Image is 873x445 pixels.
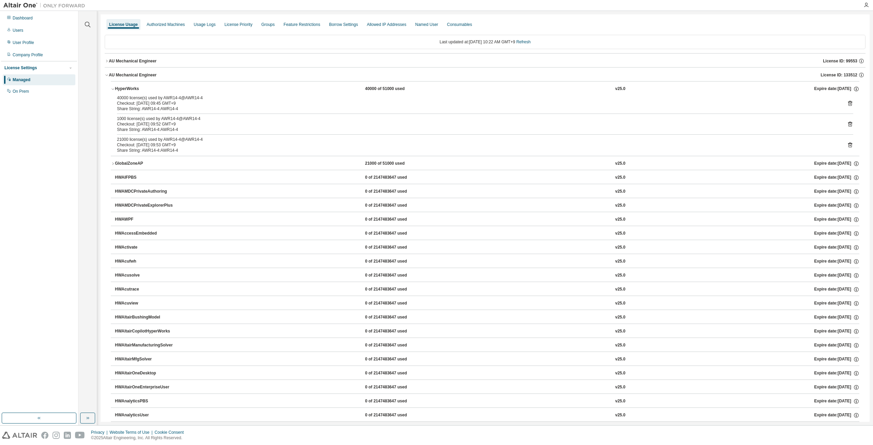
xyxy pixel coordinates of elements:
[41,432,48,439] img: facebook.svg
[115,296,859,311] button: HWAcuview0 of 2147483647 usedv25.0Expire date:[DATE]
[13,89,29,94] div: On Prem
[365,203,426,209] div: 0 of 2147483647 used
[615,398,625,404] div: v25.0
[115,328,176,335] div: HWAltairCopilotHyperWorks
[4,65,37,71] div: License Settings
[615,300,625,307] div: v25.0
[115,244,176,251] div: HWActivate
[115,352,859,367] button: HWAltairMfgSolver0 of 2147483647 usedv25.0Expire date:[DATE]
[105,54,865,69] button: AU Mechanical EngineerLicense ID: 99553
[115,412,176,418] div: HWAnalyticsUser
[365,328,426,335] div: 0 of 2147483647 used
[615,384,625,390] div: v25.0
[365,356,426,362] div: 0 of 2147483647 used
[284,22,320,27] div: Feature Restrictions
[115,272,176,279] div: HWAcusolve
[814,86,859,92] div: Expire date: [DATE]
[814,384,859,390] div: Expire date: [DATE]
[115,366,859,381] button: HWAltairOneDesktop0 of 2147483647 usedv25.0Expire date:[DATE]
[115,203,176,209] div: HWAMDCPrivateExplorerPlus
[365,175,426,181] div: 0 of 2147483647 used
[615,314,625,321] div: v25.0
[13,15,33,21] div: Dashboard
[154,430,188,435] div: Cookie Consent
[365,314,426,321] div: 0 of 2147483647 used
[615,189,625,195] div: v25.0
[365,370,426,376] div: 0 of 2147483647 used
[814,244,859,251] div: Expire date: [DATE]
[117,148,837,153] div: Share String: AWR14-4:AWR14-4
[64,432,71,439] img: linkedin.svg
[53,432,60,439] img: instagram.svg
[365,300,426,307] div: 0 of 2147483647 used
[615,231,625,237] div: v25.0
[365,342,426,348] div: 0 of 2147483647 used
[615,161,625,167] div: v25.0
[814,217,859,223] div: Expire date: [DATE]
[365,217,426,223] div: 0 of 2147483647 used
[365,258,426,265] div: 0 of 2147483647 used
[261,22,275,27] div: Groups
[194,22,216,27] div: Usage Logs
[115,198,859,213] button: HWAMDCPrivateExplorerPlus0 of 2147483647 usedv25.0Expire date:[DATE]
[115,184,859,199] button: HWAMDCPrivateAuthoring0 of 2147483647 usedv25.0Expire date:[DATE]
[115,254,859,269] button: HWAcufwh0 of 2147483647 usedv25.0Expire date:[DATE]
[615,175,625,181] div: v25.0
[115,356,176,362] div: HWAltairMfgSolver
[117,106,837,112] div: Share String: AWR14-4:AWR14-4
[75,432,85,439] img: youtube.svg
[615,86,625,92] div: v25.0
[13,28,23,33] div: Users
[115,408,859,423] button: HWAnalyticsUser0 of 2147483647 usedv25.0Expire date:[DATE]
[615,286,625,293] div: v25.0
[13,52,43,58] div: Company Profile
[117,116,837,121] div: 1000 license(s) used by AWR14-4@AWR14-4
[117,101,837,106] div: Checkout: [DATE] 09:45 GMT+9
[814,314,859,321] div: Expire date: [DATE]
[109,72,157,78] div: AU Mechanical Engineer
[117,127,837,132] div: Share String: AWR14-4:AWR14-4
[365,231,426,237] div: 0 of 2147483647 used
[117,121,837,127] div: Checkout: [DATE] 09:52 GMT+9
[111,81,859,97] button: HyperWorks40000 of 51000 usedv25.0Expire date:[DATE]
[814,412,859,418] div: Expire date: [DATE]
[147,22,185,27] div: Authorized Machines
[367,22,406,27] div: Allowed IP Addresses
[814,356,859,362] div: Expire date: [DATE]
[115,170,859,185] button: HWAIFPBS0 of 2147483647 usedv25.0Expire date:[DATE]
[105,35,865,49] div: Last updated at: [DATE] 10:22 AM GMT+9
[117,142,837,148] div: Checkout: [DATE] 09:53 GMT+9
[115,217,176,223] div: HWAWPF
[3,2,89,9] img: Altair One
[115,240,859,255] button: HWActivate0 of 2147483647 usedv25.0Expire date:[DATE]
[115,286,176,293] div: HWAcutrace
[615,342,625,348] div: v25.0
[115,384,176,390] div: HWAltairOneEnterpriseUser
[814,370,859,376] div: Expire date: [DATE]
[615,328,625,335] div: v25.0
[115,314,176,321] div: HWAltairBushingModel
[365,272,426,279] div: 0 of 2147483647 used
[365,286,426,293] div: 0 of 2147483647 used
[13,77,30,83] div: Managed
[365,384,426,390] div: 0 of 2147483647 used
[814,328,859,335] div: Expire date: [DATE]
[814,342,859,348] div: Expire date: [DATE]
[109,22,138,27] div: License Usage
[365,412,426,418] div: 0 of 2147483647 used
[91,430,109,435] div: Privacy
[111,156,859,171] button: GlobalZoneAP21000 of 51000 usedv25.0Expire date:[DATE]
[115,212,859,227] button: HWAWPF0 of 2147483647 usedv25.0Expire date:[DATE]
[109,58,157,64] div: AU Mechanical Engineer
[615,258,625,265] div: v25.0
[13,40,34,45] div: User Profile
[447,22,472,27] div: Consumables
[115,175,176,181] div: HWAIFPBS
[115,338,859,353] button: HWAltairManufacturingSolver0 of 2147483647 usedv25.0Expire date:[DATE]
[615,244,625,251] div: v25.0
[105,68,865,83] button: AU Mechanical EngineerLicense ID: 133512
[516,40,531,44] a: Refresh
[365,189,426,195] div: 0 of 2147483647 used
[814,231,859,237] div: Expire date: [DATE]
[115,268,859,283] button: HWAcusolve0 of 2147483647 usedv25.0Expire date:[DATE]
